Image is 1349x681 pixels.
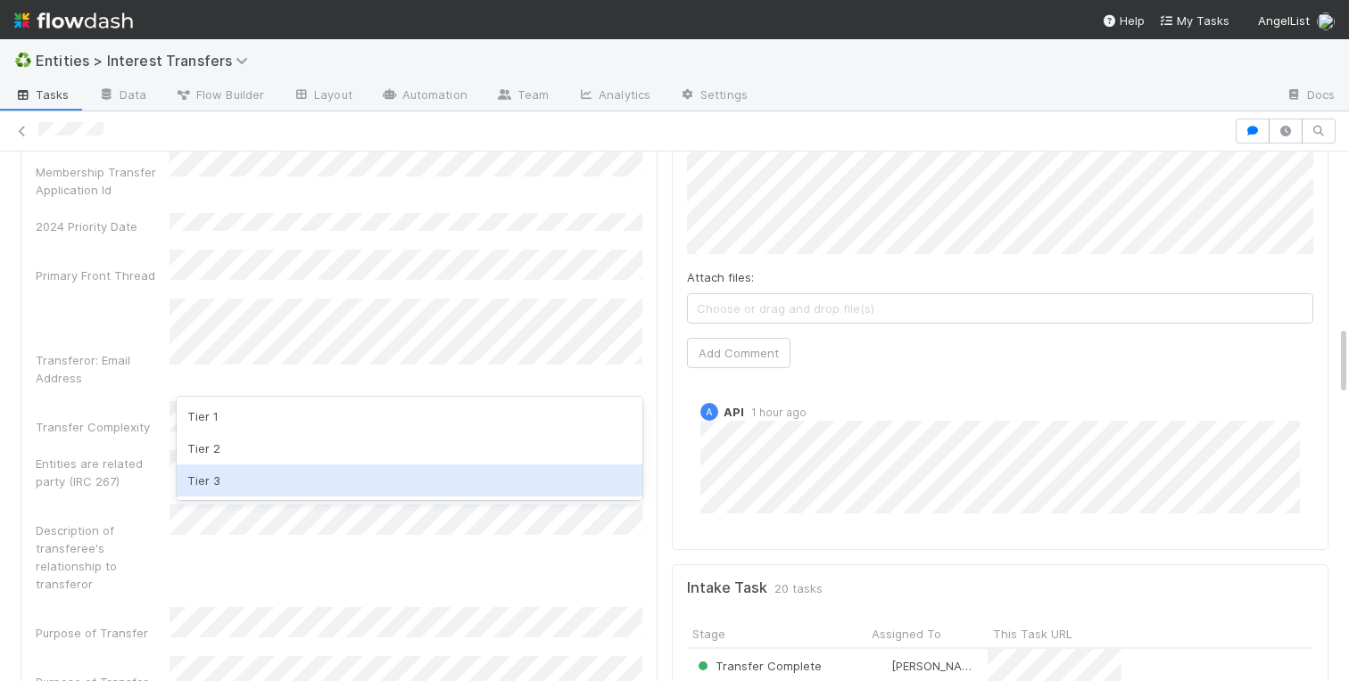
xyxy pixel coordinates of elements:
[1317,12,1335,30] img: avatar_abca0ba5-4208-44dd-8897-90682736f166.png
[1159,13,1229,28] span: My Tasks
[175,86,264,103] span: Flow Builder
[177,432,642,464] div: Tier 2
[872,625,941,643] span: Assigned To
[36,455,170,490] div: Entities are related party (IRC 267)
[873,657,979,675] div: [PERSON_NAME]
[688,294,1312,323] span: Choose or drag and drop file(s)
[482,82,563,111] a: Team
[1258,13,1310,28] span: AngelList
[707,407,713,417] span: A
[84,82,161,111] a: Data
[1271,82,1349,111] a: Docs
[36,521,170,593] div: Description of transferee's relationship to transferor
[744,406,807,419] span: 1 hour ago
[993,625,1072,643] span: This Task URL
[687,579,767,597] h5: Intake Task
[1102,12,1145,29] div: Help
[1159,12,1229,29] a: My Tasks
[36,351,170,387] div: Transferor: Email Address
[874,659,889,673] img: avatar_93b89fca-d03a-423a-b274-3dd03f0a621f.png
[687,268,754,286] label: Attach files:
[891,659,981,673] span: [PERSON_NAME]
[36,52,257,70] span: Entities > Interest Transfers
[774,579,823,597] span: 20 tasks
[14,86,70,103] span: Tasks
[694,659,822,673] span: Transfer Complete
[563,82,665,111] a: Analytics
[36,267,170,284] div: Primary Front Thread
[367,82,482,111] a: Automation
[177,464,642,496] div: Tier 3
[14,53,32,68] span: ♻️
[14,5,133,36] img: logo-inverted-e16ddd16eac7371096b0.svg
[36,163,170,199] div: Membership Transfer Application Id
[665,82,762,111] a: Settings
[692,625,725,643] span: Stage
[687,338,790,368] button: Add Comment
[36,418,170,436] div: Transfer Complexity
[36,624,170,642] div: Purpose of Transfer
[694,657,822,675] div: Transfer Complete
[278,82,367,111] a: Layout
[724,405,744,419] span: API
[161,82,278,111] a: Flow Builder
[36,217,170,235] div: 2024 Priority Date
[700,403,718,421] div: API
[177,400,642,432] div: Tier 1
